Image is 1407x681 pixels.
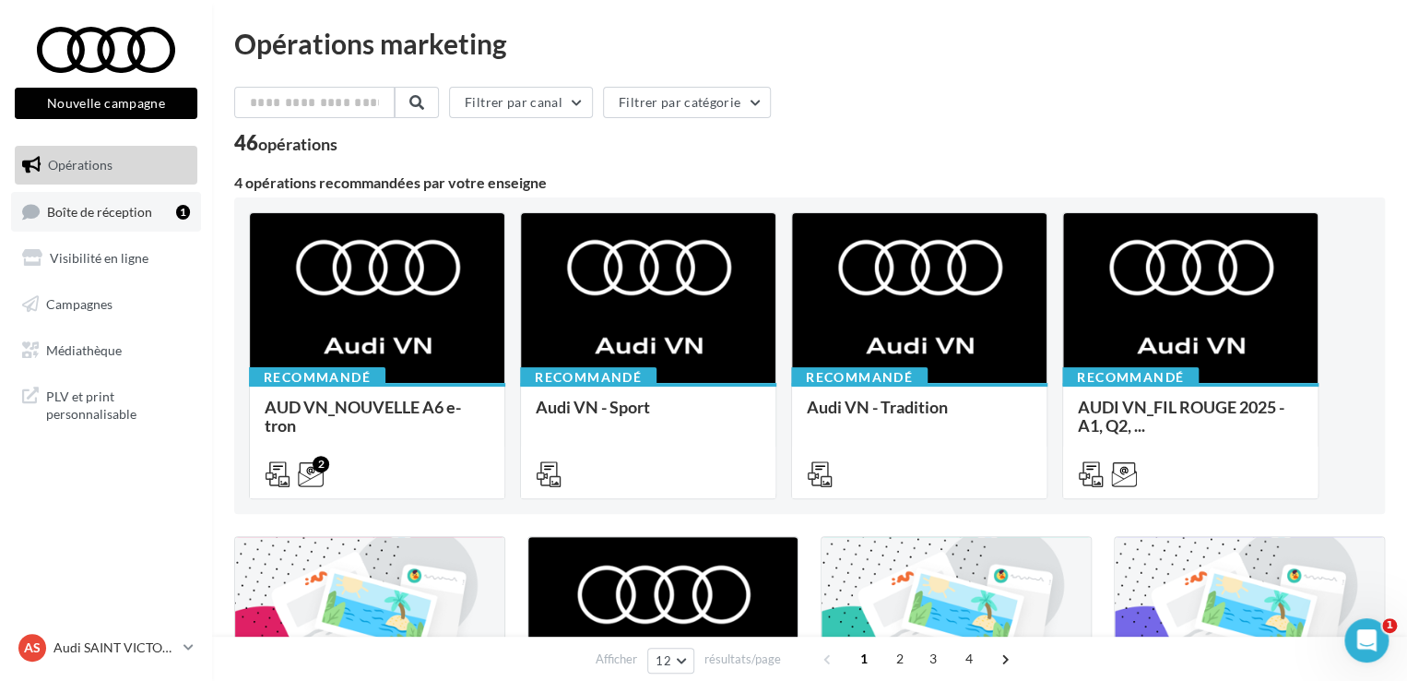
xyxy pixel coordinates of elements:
span: Opérations [48,157,112,173]
a: AS Audi SAINT VICTORET [15,630,197,665]
div: 2 [313,456,329,472]
span: Campagnes [46,296,112,312]
span: 2 [885,644,915,674]
button: Filtrer par catégorie [603,87,771,118]
button: Filtrer par canal [449,87,593,118]
p: Audi SAINT VICTORET [53,639,176,657]
span: Audi VN - Tradition [807,397,948,417]
span: Visibilité en ligne [50,250,148,266]
span: Médiathèque [46,341,122,357]
button: 12 [647,648,694,674]
a: PLV et print personnalisable [11,376,201,431]
div: Recommandé [1062,367,1199,388]
div: Opérations marketing [234,30,1385,57]
div: Recommandé [520,367,656,388]
div: 1 [176,205,190,220]
iframe: Intercom live chat [1344,618,1389,663]
span: 1 [1382,618,1397,633]
div: 46 [234,133,337,153]
a: Visibilité en ligne [11,239,201,278]
span: résultats/page [704,651,781,668]
button: Nouvelle campagne [15,88,197,119]
span: Audi VN - Sport [536,397,650,417]
span: 1 [849,644,879,674]
a: Campagnes [11,285,201,324]
a: Boîte de réception1 [11,192,201,232]
span: Afficher [596,651,637,668]
span: PLV et print personnalisable [46,384,190,424]
a: Opérations [11,146,201,185]
span: 12 [656,653,671,668]
div: Recommandé [791,367,928,388]
a: Médiathèque [11,331,201,370]
span: AUD VN_NOUVELLE A6 e-tron [265,397,461,436]
span: 4 [954,644,984,674]
span: Boîte de réception [47,203,152,219]
span: AUDI VN_FIL ROUGE 2025 - A1, Q2, ... [1078,397,1284,436]
span: 3 [918,644,948,674]
div: Recommandé [249,367,385,388]
div: opérations [258,136,337,152]
span: AS [24,639,41,657]
div: 4 opérations recommandées par votre enseigne [234,175,1385,190]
